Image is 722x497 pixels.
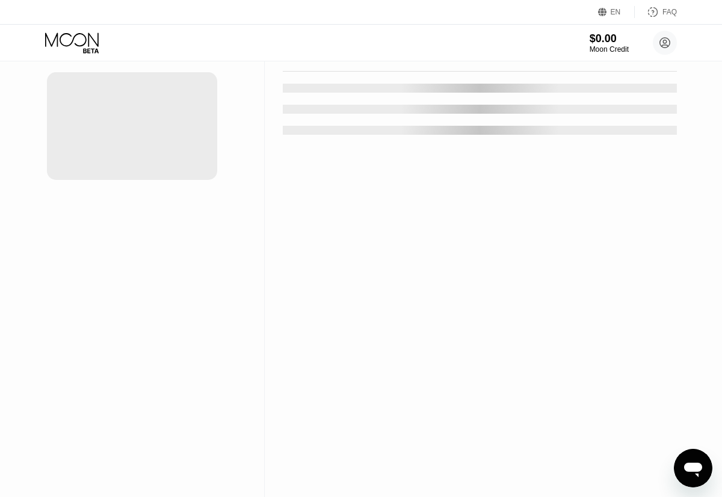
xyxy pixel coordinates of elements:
iframe: Button to launch messaging window [674,449,712,487]
div: $0.00Moon Credit [590,32,629,54]
div: FAQ [635,6,677,18]
div: Moon Credit [590,45,629,54]
div: FAQ [662,8,677,16]
div: $0.00 [590,32,629,45]
div: EN [598,6,635,18]
div: EN [611,8,621,16]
